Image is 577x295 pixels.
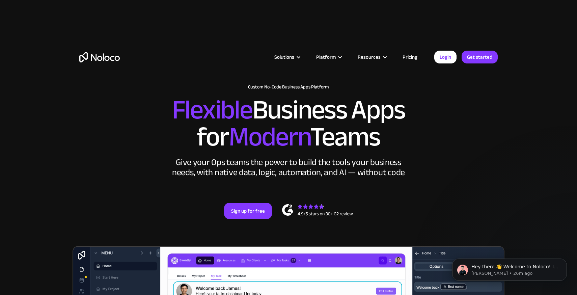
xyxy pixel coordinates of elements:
a: Get started [462,51,498,63]
div: Resources [349,53,394,61]
h2: Business Apps for Teams [79,97,498,151]
a: Login [434,51,457,63]
div: Resources [358,53,381,61]
span: Flexible [172,85,252,135]
div: Give your Ops teams the power to build the tools your business needs, with native data, logic, au... [170,157,407,178]
div: Platform [316,53,336,61]
div: Solutions [274,53,294,61]
div: Platform [308,53,349,61]
span: Modern [229,112,310,162]
a: Pricing [394,53,426,61]
a: home [79,52,120,62]
a: Sign up for free [224,203,272,219]
div: Solutions [266,53,308,61]
iframe: Intercom notifications message [442,244,577,292]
